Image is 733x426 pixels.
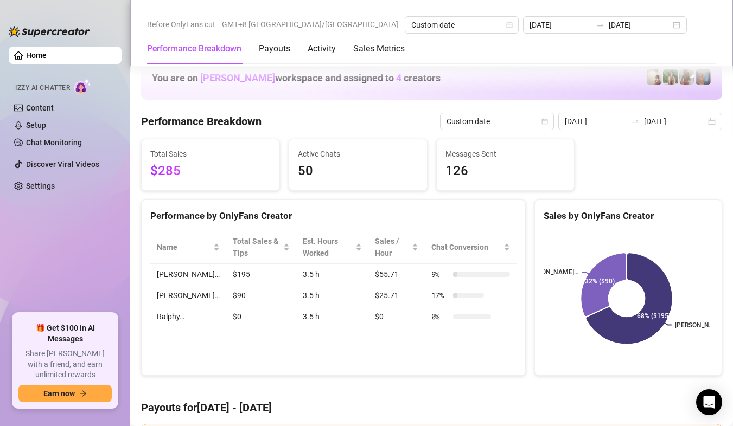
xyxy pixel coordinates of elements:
[308,42,336,55] div: Activity
[425,231,517,264] th: Chat Conversion
[679,69,694,85] img: Nathaniel
[368,285,425,306] td: $25.71
[79,390,87,397] span: arrow-right
[644,115,706,127] input: End date
[696,389,722,415] div: Open Intercom Messenger
[226,306,296,327] td: $0
[26,160,99,169] a: Discover Viral Videos
[431,289,449,301] span: 17 %
[18,323,112,344] span: 🎁 Get $100 in AI Messages
[631,117,640,126] span: swap-right
[696,69,711,85] img: Wayne
[647,69,662,85] img: Ralphy
[596,21,604,29] span: swap-right
[147,42,241,55] div: Performance Breakdown
[447,113,547,130] span: Custom date
[141,114,262,129] h4: Performance Breakdown
[157,241,211,253] span: Name
[26,182,55,190] a: Settings
[368,306,425,327] td: $0
[226,231,296,264] th: Total Sales & Tips
[26,121,46,130] a: Setup
[375,235,410,259] span: Sales / Hour
[431,311,449,322] span: 0 %
[431,268,449,280] span: 9 %
[26,51,47,60] a: Home
[541,118,548,125] span: calendar
[226,264,296,285] td: $195
[298,148,418,160] span: Active Chats
[396,72,401,83] span: 4
[150,285,226,306] td: [PERSON_NAME]…
[74,79,91,94] img: AI Chatter
[150,264,226,285] td: [PERSON_NAME]…
[631,117,640,126] span: to
[506,22,513,28] span: calendar
[296,264,368,285] td: 3.5 h
[609,19,671,31] input: End date
[296,306,368,327] td: 3.5 h
[26,104,54,112] a: Content
[445,148,566,160] span: Messages Sent
[150,148,271,160] span: Total Sales
[675,321,729,329] text: [PERSON_NAME]…
[663,69,678,85] img: Nathaniel
[259,42,290,55] div: Payouts
[544,209,713,223] div: Sales by OnlyFans Creator
[222,16,398,33] span: GMT+8 [GEOGRAPHIC_DATA]/[GEOGRAPHIC_DATA]
[431,241,501,253] span: Chat Conversion
[233,235,281,259] span: Total Sales & Tips
[150,161,271,182] span: $285
[353,42,405,55] div: Sales Metrics
[530,19,591,31] input: Start date
[26,138,82,147] a: Chat Monitoring
[15,83,70,93] span: Izzy AI Chatter
[411,17,512,33] span: Custom date
[524,268,578,276] text: [PERSON_NAME]…
[596,21,604,29] span: to
[303,235,353,259] div: Est. Hours Worked
[226,285,296,306] td: $90
[296,285,368,306] td: 3.5 h
[147,16,215,33] span: Before OnlyFans cut
[18,385,112,402] button: Earn nowarrow-right
[298,161,418,182] span: 50
[18,348,112,380] span: Share [PERSON_NAME] with a friend, and earn unlimited rewards
[152,72,441,84] h1: You are on workspace and assigned to creators
[141,400,722,415] h4: Payouts for [DATE] - [DATE]
[150,231,226,264] th: Name
[43,389,75,398] span: Earn now
[150,209,517,223] div: Performance by OnlyFans Creator
[565,115,627,127] input: Start date
[368,231,425,264] th: Sales / Hour
[9,26,90,37] img: logo-BBDzfeDw.svg
[200,72,275,83] span: [PERSON_NAME]
[150,306,226,327] td: Ralphy…
[445,161,566,182] span: 126
[368,264,425,285] td: $55.71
